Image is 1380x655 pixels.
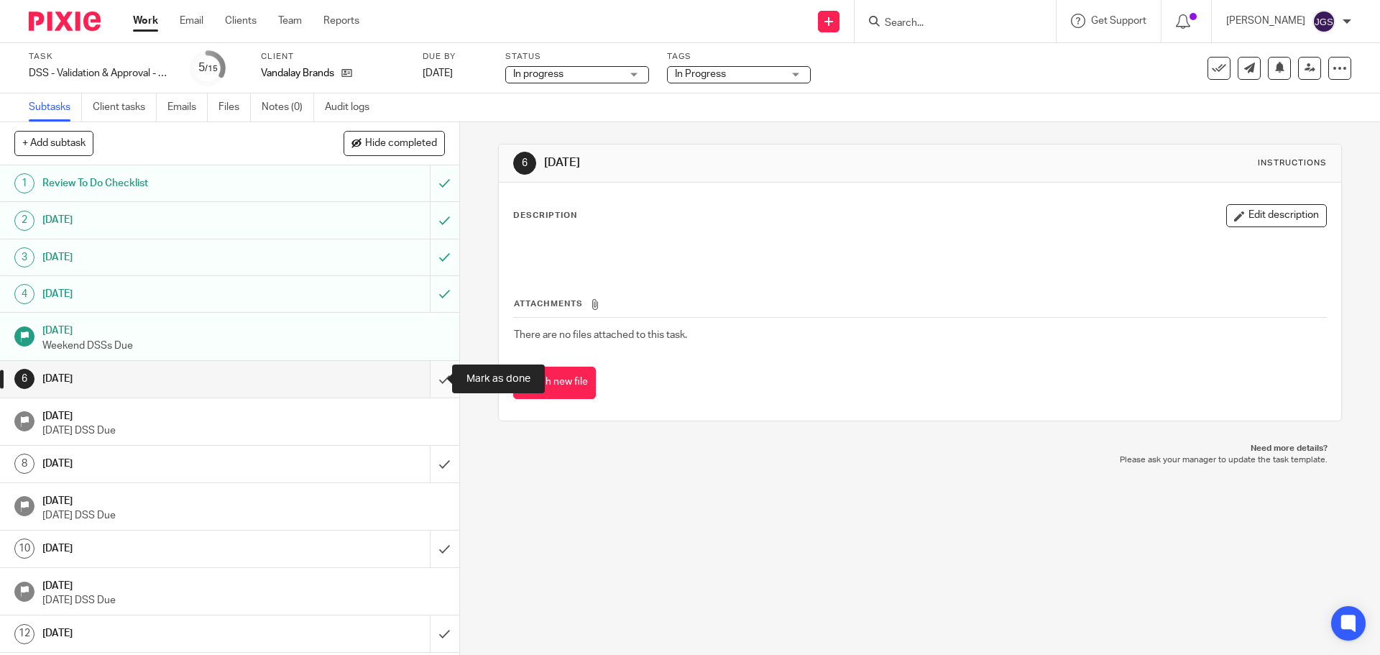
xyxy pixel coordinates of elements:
[42,320,445,338] h1: [DATE]
[365,138,437,150] span: Hide completed
[29,12,101,31] img: Pixie
[42,209,291,231] h1: [DATE]
[544,155,951,170] h1: [DATE]
[667,51,811,63] label: Tags
[278,14,302,28] a: Team
[42,406,445,423] h1: [DATE]
[14,247,34,267] div: 3
[42,247,291,268] h1: [DATE]
[883,17,1013,30] input: Search
[513,367,596,399] button: Attach new file
[512,443,1327,454] p: Need more details?
[42,490,445,508] h1: [DATE]
[14,173,34,193] div: 1
[1091,16,1146,26] span: Get Support
[323,14,359,28] a: Reports
[93,93,157,122] a: Client tasks
[423,68,453,78] span: [DATE]
[344,131,445,155] button: Hide completed
[325,93,380,122] a: Audit logs
[167,93,208,122] a: Emails
[198,60,218,76] div: 5
[262,93,314,122] a: Notes (0)
[423,51,487,63] label: Due by
[42,453,291,475] h1: [DATE]
[29,66,172,81] div: DSS - Validation & Approval - week 38
[513,69,563,79] span: In progress
[42,173,291,194] h1: Review To Do Checklist
[261,51,405,63] label: Client
[261,66,334,81] p: Vandalay Brands
[1312,10,1335,33] img: svg%3E
[514,300,583,308] span: Attachments
[218,93,251,122] a: Files
[514,330,687,340] span: There are no files attached to this task.
[1226,14,1305,28] p: [PERSON_NAME]
[42,538,291,559] h1: [DATE]
[29,51,172,63] label: Task
[14,454,34,474] div: 8
[42,593,445,608] p: [DATE] DSS Due
[42,508,445,523] p: [DATE] DSS Due
[42,575,445,593] h1: [DATE]
[42,283,291,305] h1: [DATE]
[42,623,291,644] h1: [DATE]
[42,423,445,438] p: [DATE] DSS Due
[1226,204,1327,227] button: Edit description
[14,284,34,304] div: 4
[513,210,577,221] p: Description
[14,211,34,231] div: 2
[29,93,82,122] a: Subtasks
[29,66,172,81] div: DSS - Validation &amp; Approval - week 38
[180,14,203,28] a: Email
[42,368,291,390] h1: [DATE]
[42,339,445,353] p: Weekend DSSs Due
[1258,157,1327,169] div: Instructions
[225,14,257,28] a: Clients
[14,539,34,559] div: 10
[512,454,1327,466] p: Please ask your manager to update the task template.
[205,65,218,73] small: /15
[513,152,536,175] div: 6
[505,51,649,63] label: Status
[675,69,726,79] span: In Progress
[14,369,34,389] div: 6
[14,624,34,644] div: 12
[133,14,158,28] a: Work
[14,131,93,155] button: + Add subtask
